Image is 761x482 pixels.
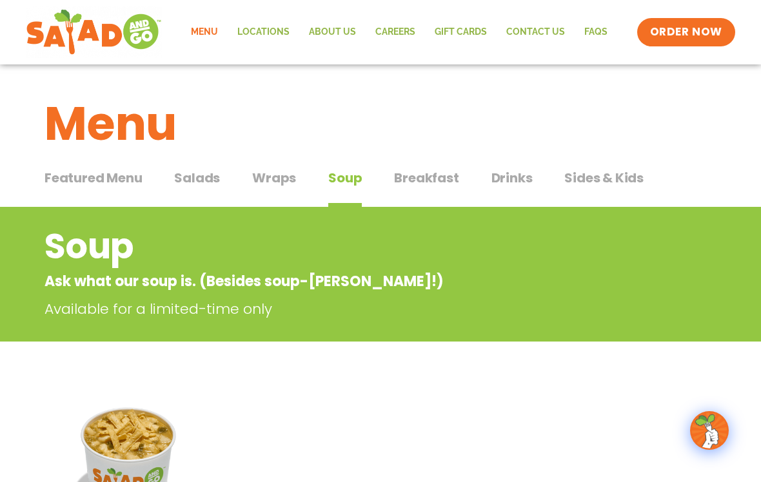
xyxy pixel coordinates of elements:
[366,17,425,47] a: Careers
[44,271,613,292] p: Ask what our soup is. (Besides soup-[PERSON_NAME]!)
[228,17,299,47] a: Locations
[491,168,533,188] span: Drinks
[637,18,735,46] a: ORDER NOW
[650,24,722,40] span: ORDER NOW
[394,168,459,188] span: Breakfast
[44,168,142,188] span: Featured Menu
[691,412,727,448] img: wpChatIcon
[26,6,162,58] img: new-SAG-logo-768×292
[425,17,497,47] a: GIFT CARDS
[181,17,617,47] nav: Menu
[44,89,717,159] h1: Menu
[44,164,717,207] div: Tabbed content
[299,17,366,47] a: About Us
[174,168,220,188] span: Salads
[328,168,362,188] span: Soup
[44,220,613,273] h2: Soup
[497,17,575,47] a: Contact Us
[575,17,617,47] a: FAQs
[252,168,296,188] span: Wraps
[181,17,228,47] a: Menu
[564,168,644,188] span: Sides & Kids
[44,298,618,320] p: Available for a limited-time only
